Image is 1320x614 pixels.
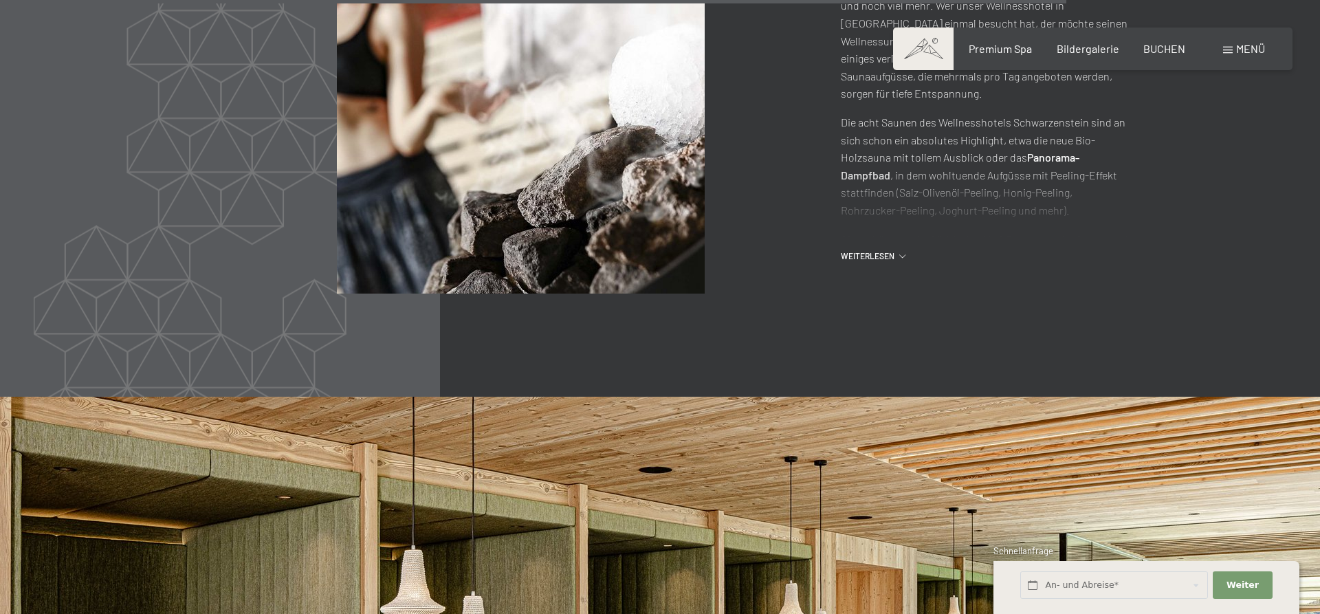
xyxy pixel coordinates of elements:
a: Premium Spa [969,42,1032,55]
span: Weiter [1226,579,1259,591]
span: Weiterlesen [841,250,899,262]
span: Menü [1236,42,1265,55]
p: Die acht Saunen des Wellnesshotels Schwarzenstein sind an sich schon ein absolutes Highlight, etw... [841,113,1130,219]
button: Weiter [1213,571,1272,600]
span: Schnellanfrage [993,545,1053,556]
a: BUCHEN [1143,42,1185,55]
a: Bildergalerie [1057,42,1119,55]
